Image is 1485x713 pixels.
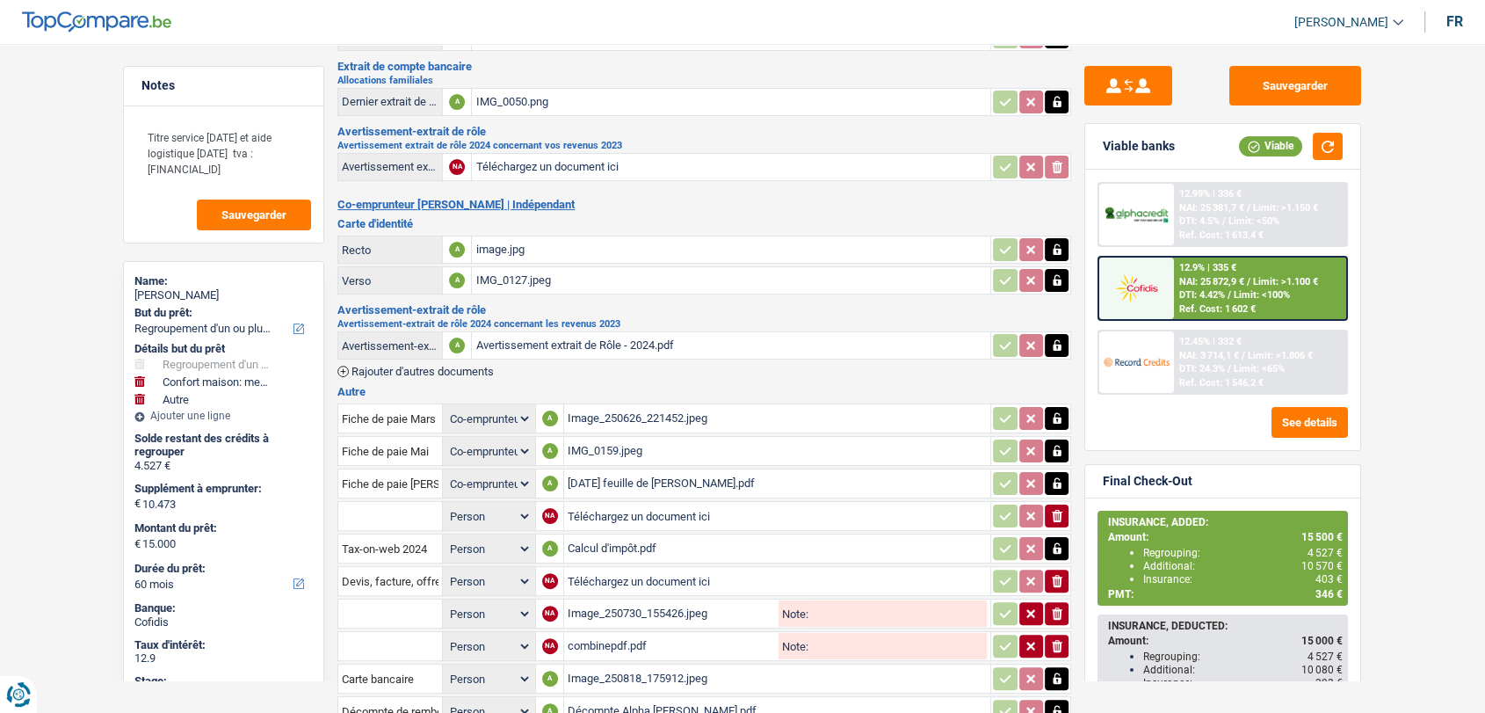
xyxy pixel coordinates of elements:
button: Sauvegarder [1229,66,1361,105]
div: IMG_0159.jpeg [568,438,987,464]
div: Ref. Cost: 1 602 € [1179,303,1256,315]
div: Ref. Cost: 1 546,2 € [1179,377,1264,389]
span: Limit: >1.150 € [1253,202,1318,214]
span: / [1247,202,1250,214]
span: € [134,497,141,511]
span: 10 570 € [1301,560,1343,572]
div: 12.45% | 332 € [1179,336,1242,347]
div: A [449,273,465,288]
div: NA [449,159,465,175]
label: Durée du prêt: [134,562,309,576]
div: A [449,338,465,353]
div: fr [1446,13,1463,30]
span: / [1228,363,1231,375]
h2: Co-emprunteur [PERSON_NAME] | Indépendant [337,198,1071,212]
h3: Avertissement-extrait de rôle [337,126,1071,137]
div: A [542,671,558,687]
div: NA [542,606,558,622]
div: Avertissement-extrait de rôle 2024 concernant les revenus 2023 [342,339,438,353]
label: Note: [779,641,808,652]
div: Avertissement extrait de rôle 2024 concernant vos revenus 2023 [342,160,438,173]
div: A [449,242,465,258]
span: Limit: >1.806 € [1248,350,1313,361]
span: 15 000 € [1301,635,1343,647]
span: DTI: 4.5% [1179,215,1220,227]
div: Stage: [134,674,313,688]
div: A [542,411,558,426]
div: Dernier extrait de compte pour vos allocations familiales [342,95,438,108]
img: AlphaCredit [1104,205,1169,225]
div: Calcul d'impôt.pdf [568,535,987,562]
span: NAI: 25 381,7 € [1179,202,1244,214]
span: 10 080 € [1301,664,1343,676]
div: Verso [342,274,438,287]
img: TopCompare Logo [22,11,171,33]
h5: Notes [141,78,306,93]
img: Cofidis [1104,272,1169,304]
h3: Avertissement-extrait de rôle [337,304,1071,316]
button: Sauvegarder [197,200,311,230]
span: NAI: 3 714,1 € [1179,350,1239,361]
span: Rajouter d'autres documents [351,366,494,377]
div: Taux d'intérêt: [134,638,313,652]
span: / [1247,276,1250,287]
div: A [449,94,465,110]
span: 403 € [1315,573,1343,586]
button: See details [1271,407,1348,438]
span: 346 € [1315,588,1343,600]
span: 4 527 € [1308,651,1343,663]
div: Regrouping: [1143,547,1343,559]
div: combinepdf.pdf [568,633,775,659]
div: Ajouter une ligne [134,410,313,422]
div: Ref. Cost: 1 613,4 € [1179,229,1264,241]
div: Additional: [1143,560,1343,572]
div: image.jpg [475,236,987,263]
label: But du prêt: [134,306,309,320]
div: Viable [1239,136,1302,156]
span: 4 527 € [1308,547,1343,559]
img: Record Credits [1104,346,1169,378]
div: NA [542,573,558,589]
div: Additional: [1143,664,1343,676]
div: Solde restant des crédits à regrouper [134,432,313,459]
div: Image_250730_155426.jpeg [568,600,775,627]
div: Image_250818_175912.jpeg [568,666,987,692]
div: IMG_0050.png [475,89,987,115]
span: Sauvegarder [221,209,286,221]
div: 12.9 [134,651,313,666]
button: Rajouter d'autres documents [337,366,494,377]
div: Regrouping: [1143,651,1343,663]
div: Amount: [1108,635,1343,647]
div: A [542,443,558,459]
div: IMG_0127.jpeg [475,267,987,294]
div: NA [542,508,558,524]
div: PMT: [1108,588,1343,600]
span: DTI: 24.3% [1179,363,1225,375]
div: A [542,541,558,557]
div: Recto [342,244,438,257]
h2: Avertissement extrait de rôle 2024 concernant vos revenus 2023 [337,141,1071,150]
span: DTI: 4.42% [1179,289,1225,301]
div: Banque: [134,601,313,615]
a: [PERSON_NAME] [1280,8,1403,37]
span: 393 € [1315,677,1343,689]
span: Limit: <65% [1234,363,1285,375]
div: NA [542,638,558,654]
h3: Autre [337,386,1071,397]
div: Name: [134,274,313,288]
span: Limit: <50% [1228,215,1279,227]
h2: Avertissement-extrait de rôle 2024 concernant les revenus 2023 [337,319,1071,329]
span: Limit: >1.100 € [1253,276,1318,287]
span: NAI: 25 872,9 € [1179,276,1244,287]
div: 4.527 € [134,459,313,473]
div: 12.9% | 335 € [1179,262,1236,273]
div: INSURANCE, DEDUCTED: [1108,620,1343,632]
span: / [1222,215,1226,227]
div: A [542,476,558,491]
div: Final Check-Out [1103,474,1192,489]
h3: Extrait de compte bancaire [337,61,1071,72]
div: Insurance: [1143,573,1343,586]
div: Cofidis [134,615,313,629]
span: 15 500 € [1301,531,1343,543]
span: / [1242,350,1245,361]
